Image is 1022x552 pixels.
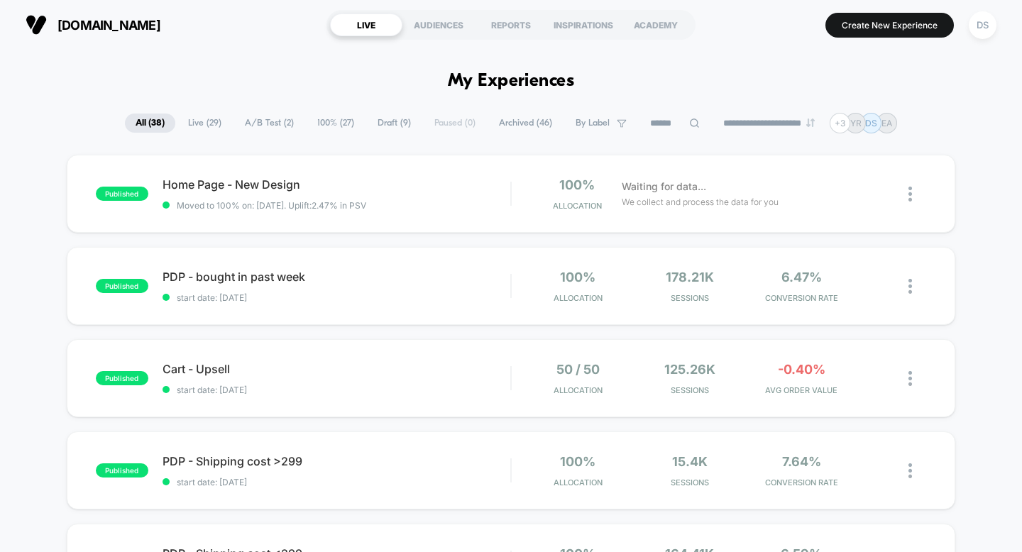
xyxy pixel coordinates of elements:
span: 100% ( 27 ) [307,114,365,133]
p: YR [850,118,862,128]
span: 100% [560,454,595,469]
span: published [96,371,148,385]
span: Draft ( 9 ) [367,114,422,133]
div: DS [969,11,996,39]
img: close [908,279,912,294]
span: Allocation [553,201,602,211]
p: DS [865,118,877,128]
span: Cart - Upsell [163,362,511,376]
button: DS [965,11,1001,40]
div: AUDIENCES [402,13,475,36]
span: 100% [559,177,595,192]
span: AVG ORDER VALUE [749,385,854,395]
span: Moved to 100% on: [DATE] . Uplift: 2.47% in PSV [177,200,366,211]
p: EA [881,118,892,128]
span: CONVERSION RATE [749,478,854,487]
span: By Label [576,118,610,128]
span: start date: [DATE] [163,292,511,303]
span: start date: [DATE] [163,385,511,395]
span: Allocation [554,478,603,487]
span: Allocation [554,293,603,303]
span: Sessions [637,478,742,487]
span: Archived ( 46 ) [488,114,563,133]
div: REPORTS [475,13,547,36]
div: LIVE [330,13,402,36]
span: [DOMAIN_NAME] [57,18,160,33]
span: Live ( 29 ) [177,114,232,133]
h1: My Experiences [448,71,575,92]
span: 6.47% [781,270,822,285]
img: Visually logo [26,14,47,35]
div: INSPIRATIONS [547,13,620,36]
span: Waiting for data... [622,179,706,194]
img: close [908,187,912,202]
button: [DOMAIN_NAME] [21,13,165,36]
span: Allocation [554,385,603,395]
span: Sessions [637,293,742,303]
span: published [96,463,148,478]
span: published [96,187,148,201]
span: 50 / 50 [556,362,600,377]
span: 125.26k [664,362,715,377]
img: close [908,371,912,386]
span: 7.64% [782,454,821,469]
span: 100% [560,270,595,285]
span: start date: [DATE] [163,477,511,487]
img: end [806,118,815,127]
span: 178.21k [666,270,714,285]
span: Home Page - New Design [163,177,511,192]
button: Create New Experience [825,13,954,38]
span: We collect and process the data for you [622,195,779,209]
span: 15.4k [672,454,708,469]
img: close [908,463,912,478]
span: published [96,279,148,293]
span: PDP - bought in past week [163,270,511,284]
div: + 3 [830,113,850,133]
span: Sessions [637,385,742,395]
span: -0.40% [778,362,825,377]
span: PDP - Shipping cost >299 [163,454,511,468]
div: ACADEMY [620,13,692,36]
span: All ( 38 ) [125,114,175,133]
span: CONVERSION RATE [749,293,854,303]
span: A/B Test ( 2 ) [234,114,304,133]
